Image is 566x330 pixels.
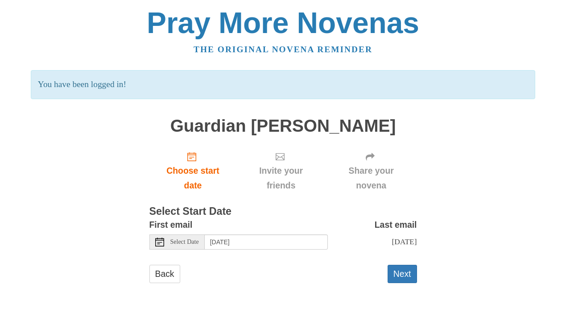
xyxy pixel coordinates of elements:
div: Click "Next" to confirm your start date first. [236,144,325,197]
span: Share your novena [335,163,408,193]
div: Click "Next" to confirm your start date first. [326,144,417,197]
span: Choose start date [158,163,228,193]
a: Back [149,265,180,283]
label: Last email [375,217,417,232]
a: The original novena reminder [194,45,372,54]
span: Select Date [170,239,199,245]
span: [DATE] [392,237,417,246]
button: Next [388,265,417,283]
h1: Guardian [PERSON_NAME] [149,117,417,136]
label: First email [149,217,193,232]
span: Invite your friends [245,163,316,193]
a: Choose start date [149,144,237,197]
a: Pray More Novenas [147,6,419,39]
h3: Select Start Date [149,206,417,217]
p: You have been logged in! [31,70,535,99]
